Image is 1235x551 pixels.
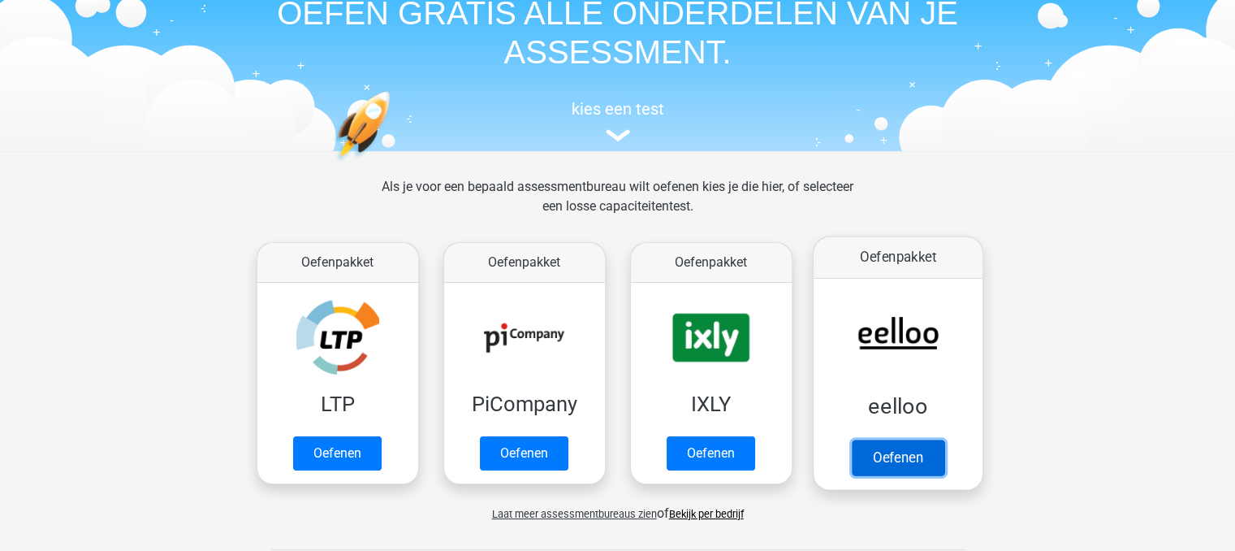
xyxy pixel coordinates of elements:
[244,99,991,119] h5: kies een test
[480,436,568,471] a: Oefenen
[334,91,453,238] img: oefenen
[244,491,991,523] div: of
[851,440,944,475] a: Oefenen
[606,129,630,141] img: assessment
[667,436,755,471] a: Oefenen
[244,99,991,142] a: kies een test
[293,436,382,471] a: Oefenen
[669,508,744,520] a: Bekijk per bedrijf
[492,508,657,520] span: Laat meer assessmentbureaus zien
[369,177,866,236] div: Als je voor een bepaald assessmentbureau wilt oefenen kies je die hier, of selecteer een losse ca...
